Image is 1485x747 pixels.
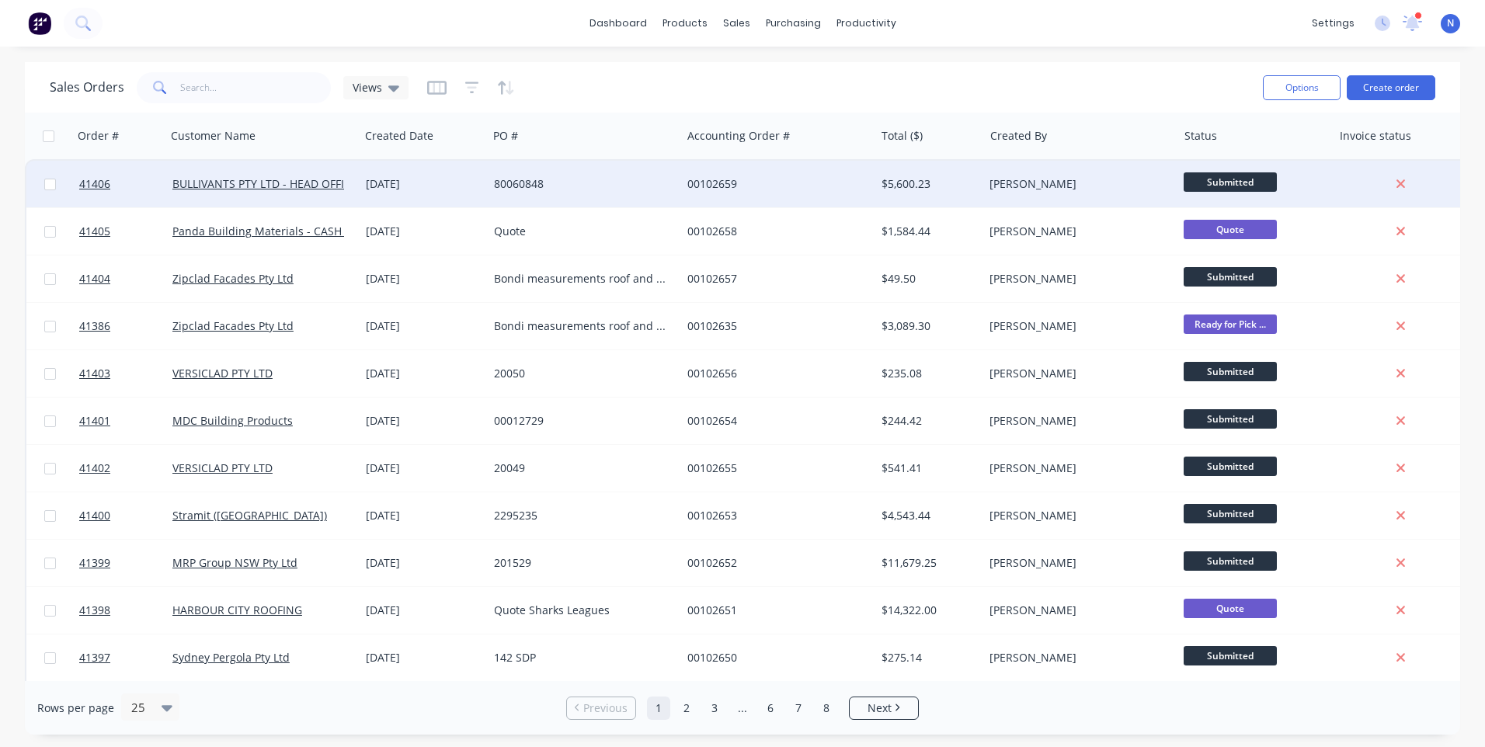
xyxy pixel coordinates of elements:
[79,445,172,492] a: 41402
[493,128,518,144] div: PO #
[494,508,666,523] div: 2295235
[79,224,110,239] span: 41405
[79,161,172,207] a: 41406
[989,176,1162,192] div: [PERSON_NAME]
[882,128,923,144] div: Total ($)
[990,128,1047,144] div: Created By
[1347,75,1435,100] button: Create order
[494,603,666,618] div: Quote Sharks Leagues
[675,697,698,720] a: Page 2
[687,224,860,239] div: 00102658
[366,603,482,618] div: [DATE]
[365,128,433,144] div: Created Date
[687,128,790,144] div: Accounting Order #
[687,271,860,287] div: 00102657
[366,413,482,429] div: [DATE]
[79,413,110,429] span: 41401
[687,176,860,192] div: 00102659
[647,697,670,720] a: Page 1 is your current page
[78,128,119,144] div: Order #
[850,700,918,716] a: Next page
[172,366,273,380] a: VERSICLAD PTY LTD
[37,700,114,716] span: Rows per page
[1184,314,1277,334] span: Ready for Pick ...
[79,350,172,397] a: 41403
[989,650,1162,665] div: [PERSON_NAME]
[989,603,1162,618] div: [PERSON_NAME]
[560,697,925,720] ul: Pagination
[494,366,666,381] div: 20050
[715,12,758,35] div: sales
[687,413,860,429] div: 00102654
[28,12,51,35] img: Factory
[882,413,972,429] div: $244.42
[731,697,754,720] a: Jump forward
[989,318,1162,334] div: [PERSON_NAME]
[1184,646,1277,665] span: Submitted
[882,271,972,287] div: $49.50
[366,460,482,476] div: [DATE]
[366,318,482,334] div: [DATE]
[366,366,482,381] div: [DATE]
[758,12,829,35] div: purchasing
[787,697,810,720] a: Page 7
[366,508,482,523] div: [DATE]
[882,318,972,334] div: $3,089.30
[989,366,1162,381] div: [PERSON_NAME]
[79,366,110,381] span: 41403
[989,555,1162,571] div: [PERSON_NAME]
[583,700,628,716] span: Previous
[79,398,172,444] a: 41401
[703,697,726,720] a: Page 3
[1184,551,1277,571] span: Submitted
[79,555,110,571] span: 41399
[687,603,860,618] div: 00102651
[759,697,782,720] a: Page 6
[882,366,972,381] div: $235.08
[172,224,370,238] a: Panda Building Materials - CASH SALE
[989,460,1162,476] div: [PERSON_NAME]
[1447,16,1454,30] span: N
[494,224,666,239] div: Quote
[567,700,635,716] a: Previous page
[655,12,715,35] div: products
[79,208,172,255] a: 41405
[366,555,482,571] div: [DATE]
[1184,172,1277,192] span: Submitted
[687,508,860,523] div: 00102653
[79,540,172,586] a: 41399
[582,12,655,35] a: dashboard
[1184,504,1277,523] span: Submitted
[79,508,110,523] span: 41400
[1340,128,1411,144] div: Invoice status
[79,460,110,476] span: 41402
[79,176,110,192] span: 41406
[687,460,860,476] div: 00102655
[79,603,110,618] span: 41398
[829,12,904,35] div: productivity
[366,176,482,192] div: [DATE]
[494,318,666,334] div: Bondi measurements roof and L8
[882,603,972,618] div: $14,322.00
[687,650,860,665] div: 00102650
[882,460,972,476] div: $541.41
[172,271,294,286] a: Zipclad Facades Pty Ltd
[989,413,1162,429] div: [PERSON_NAME]
[79,492,172,539] a: 41400
[687,555,860,571] div: 00102652
[868,700,892,716] span: Next
[172,176,357,191] a: BULLIVANTS PTY LTD - HEAD OFFICE
[180,72,332,103] input: Search...
[171,128,256,144] div: Customer Name
[989,271,1162,287] div: [PERSON_NAME]
[882,555,972,571] div: $11,679.25
[687,318,860,334] div: 00102635
[172,508,327,523] a: Stramit ([GEOGRAPHIC_DATA])
[172,603,302,617] a: HARBOUR CITY ROOFING
[494,176,666,192] div: 80060848
[1184,128,1217,144] div: Status
[1304,12,1362,35] div: settings
[815,697,838,720] a: Page 8
[172,555,297,570] a: MRP Group NSW Pty Ltd
[494,650,666,665] div: 142 SDP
